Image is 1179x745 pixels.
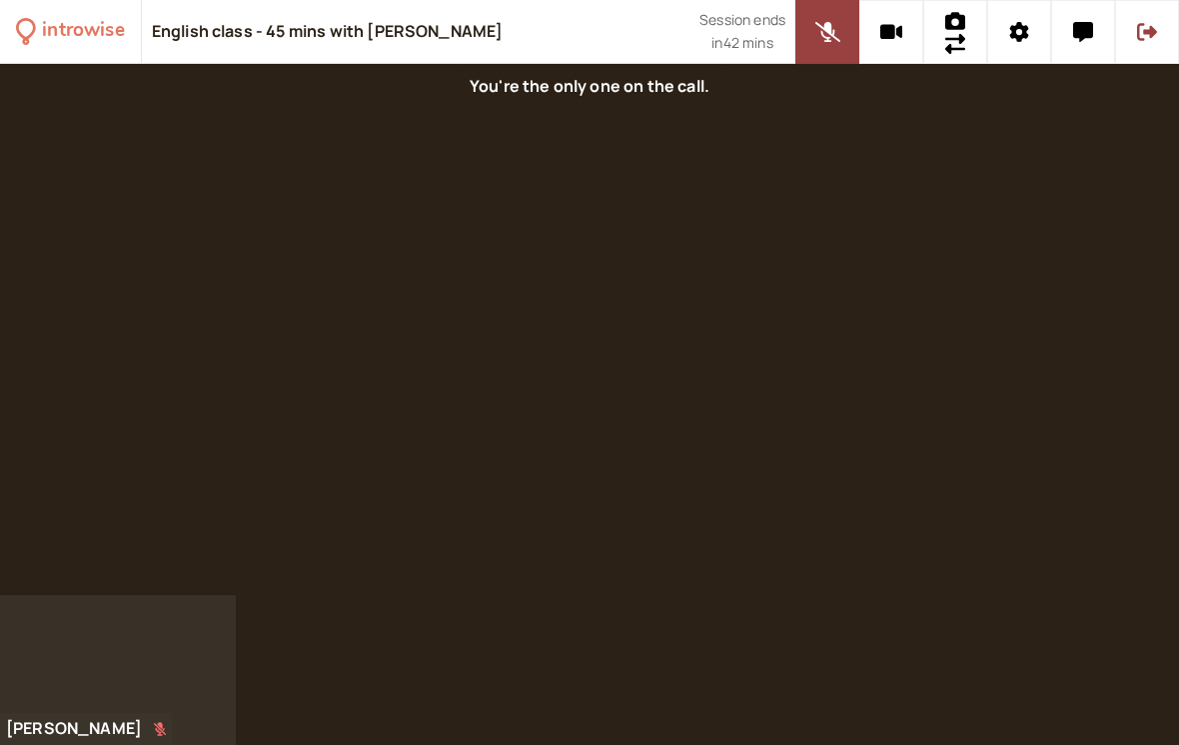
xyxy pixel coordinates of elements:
div: introwise [42,16,124,47]
div: Scheduled session end time. Don't worry, your call will continue [699,9,785,54]
div: English class - 45 mins with [PERSON_NAME] [152,21,504,43]
div: You're the only one on the call. [454,70,725,104]
span: in 42 mins [711,32,772,55]
span: Session ends [699,9,785,32]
